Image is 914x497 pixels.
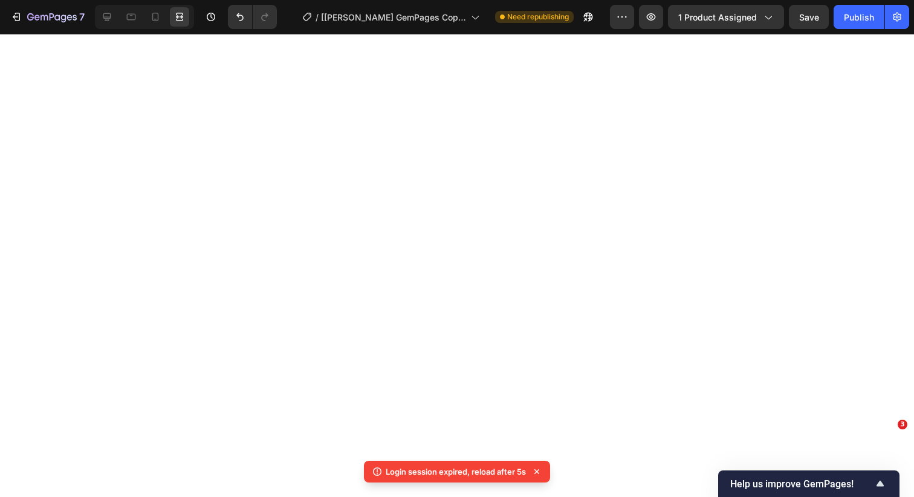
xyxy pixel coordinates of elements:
button: Publish [834,5,884,29]
button: 7 [5,5,90,29]
span: 3 [898,420,907,429]
span: Save [799,12,819,22]
p: 7 [79,10,85,24]
span: Help us improve GemPages! [730,478,873,490]
button: 1 product assigned [668,5,784,29]
div: Publish [844,11,874,24]
button: Save [789,5,829,29]
span: 1 product assigned [678,11,757,24]
p: Login session expired, reload after 5s [386,466,526,478]
span: / [316,11,319,24]
iframe: Intercom live chat [873,438,902,467]
span: [[PERSON_NAME] GemPages Copy] MycoClarity Ultra [321,11,466,24]
button: Show survey - Help us improve GemPages! [730,476,887,491]
span: Need republishing [507,11,569,22]
div: Undo/Redo [228,5,277,29]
